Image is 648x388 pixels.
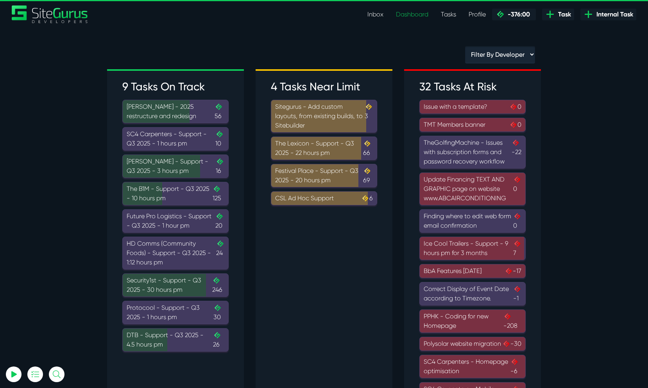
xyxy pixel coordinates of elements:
[127,212,224,230] div: Future Pro Logistics - Support - Q3 2025 - 1 hour pm
[215,129,224,148] span: 10
[510,357,521,376] span: -6
[503,312,521,331] span: -208
[215,212,224,230] span: 20
[513,212,521,230] span: 0
[363,166,373,185] span: 69
[513,175,521,203] span: 0
[216,157,224,176] span: 16
[127,276,224,295] div: Security1st - Support - Q3 2025 - 30 hours pm
[424,357,521,376] div: SC4 Carpenters - Homepage optimisation
[361,7,390,22] a: Inbox
[419,237,526,260] a: Ice Cool Trailers - Support - 9 hours pm for 3 months7
[424,312,521,331] div: PPHK - Coding for new Homepage
[122,273,229,297] a: Security1st - Support - Q3 2025 - 30 hours pm246
[419,100,526,114] a: Issue with a template?0
[271,164,377,187] a: Festival Place - Support - Q3 2025 - 20 hours pm69
[213,303,224,322] span: 30
[419,136,526,169] a: TheGolfingMachine - Issues with subscription forms and password recovery workflow-22
[215,102,224,121] span: 56
[275,194,373,203] div: CSL Ad Hoc Support
[424,339,521,348] div: Polysolar website migration
[363,139,373,158] span: 66
[122,209,229,233] a: Future Pro Logistics - Support - Q3 2025 - 1 hour pm20
[127,331,224,349] div: DTB - Support - Q3 2025 - 4.5 hours pm
[271,137,377,160] a: The Lexicon - Support - Q3 2025 - 22 hours pm66
[212,276,224,295] span: 246
[435,7,462,22] a: Tasks
[424,284,521,303] div: Correct Display of Event Date according to Timezone.
[419,172,526,205] a: Update Financing TEXT AND GRAPHIC page on website www.ABCAIRCONDITIONING0
[12,5,88,23] img: Sitegurus Logo
[271,191,377,205] a: CSL Ad Hoc Support6
[122,80,229,93] h3: 9 Tasks On Track
[419,282,526,305] a: Correct Display of Event Date according to Timezone.-1
[365,102,373,130] span: 3
[419,80,526,93] h3: 32 Tasks At Risk
[275,139,373,158] div: The Lexicon - Support - Q3 2025 - 22 hours pm
[390,7,435,22] a: Dashboard
[216,239,224,267] span: 24
[424,212,521,230] div: Finding where to edit web form email confirmation
[424,138,521,166] div: TheGolfingMachine - Issues with subscription forms and password recovery workflow
[512,138,521,166] span: -22
[122,328,229,352] a: DTB - Support - Q3 2025 - 4.5 hours pm26
[424,120,521,129] div: TMT Members banner
[419,209,526,233] a: Finding where to edit web form email confirmation0
[127,303,224,322] div: Protocool - Support - Q3 2025 - 1 hours pm
[513,284,521,303] span: -1
[419,118,526,132] a: TMT Members banner0
[555,10,571,19] span: Task
[424,239,521,258] div: Ice Cool Trailers - Support - 9 hours pm for 3 months
[505,266,521,276] span: -17
[127,239,224,267] div: HD Comms (Community Foods) - Support - Q3 2025 - 1:12 hours pm
[505,11,530,18] span: -376:00
[424,175,521,203] div: Update Financing TEXT AND GRAPHIC page on website www.ABCAIRCONDITIONING
[122,154,229,178] a: [PERSON_NAME] - Support - Q3 2025 - 3 hours pm16
[122,127,229,151] a: SC4 Carpenters - Support - Q3 2025 - 1 hours pm10
[12,5,88,23] a: SiteGurus
[492,9,536,20] a: -376:00
[127,102,224,121] div: [PERSON_NAME] - 2025 restructure and redesign
[424,102,521,111] div: Issue with a template?
[419,264,526,278] a: BbA Features [DATE]-17
[419,309,526,333] a: PPHK - Coding for new Homepage-208
[593,10,633,19] span: Internal Task
[361,194,373,203] span: 6
[419,355,526,378] a: SC4 Carpenters - Homepage optimisation-6
[213,184,224,203] span: 125
[542,9,574,20] a: Task
[502,339,521,348] span: -30
[513,239,521,258] span: 7
[122,237,229,269] a: HD Comms (Community Foods) - Support - Q3 2025 - 1:12 hours pm24
[127,129,224,148] div: SC4 Carpenters - Support - Q3 2025 - 1 hours pm
[509,120,521,129] span: 0
[127,157,224,176] div: [PERSON_NAME] - Support - Q3 2025 - 3 hours pm
[462,7,492,22] a: Profile
[419,337,526,351] a: Polysolar website migration-30
[213,331,224,349] span: 26
[127,184,224,203] div: The B1M - Support - Q3 2025 - 10 hours pm
[122,301,229,324] a: Protocool - Support - Q3 2025 - 1 hours pm30
[122,182,229,205] a: The B1M - Support - Q3 2025 - 10 hours pm125
[271,100,377,133] a: Sitegurus - Add custom layouts, from existing builds, to Sitebuilder3
[275,102,373,130] div: Sitegurus - Add custom layouts, from existing builds, to Sitebuilder
[424,266,521,276] div: BbA Features [DATE]
[271,80,377,93] h3: 4 Tasks Near Limit
[509,102,521,111] span: 0
[275,166,373,185] div: Festival Place - Support - Q3 2025 - 20 hours pm
[122,100,229,123] a: [PERSON_NAME] - 2025 restructure and redesign56
[580,9,636,20] a: Internal Task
